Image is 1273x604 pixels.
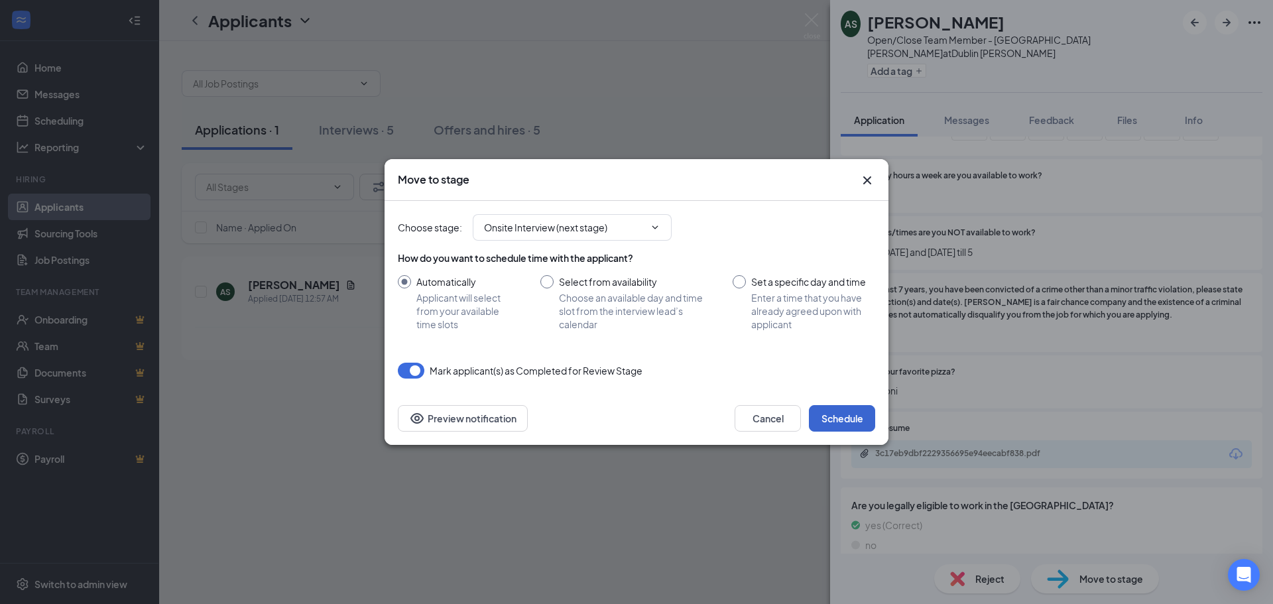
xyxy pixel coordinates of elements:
[398,405,528,432] button: Preview notificationEye
[859,172,875,188] button: Close
[430,363,642,379] span: Mark applicant(s) as Completed for Review Stage
[1228,559,1260,591] div: Open Intercom Messenger
[398,251,875,265] div: How do you want to schedule time with the applicant?
[650,222,660,233] svg: ChevronDown
[859,172,875,188] svg: Cross
[735,405,801,432] button: Cancel
[409,410,425,426] svg: Eye
[398,172,469,187] h3: Move to stage
[809,405,875,432] button: Schedule
[398,220,462,235] span: Choose stage :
